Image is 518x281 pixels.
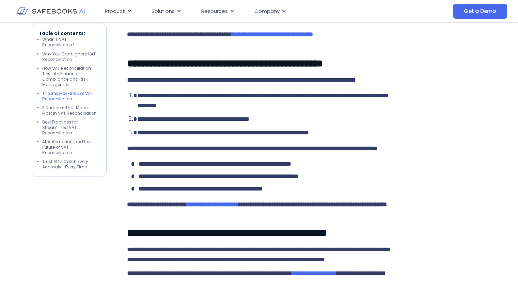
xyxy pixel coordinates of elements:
[42,65,99,87] li: How VAT Reconciliation Ties Into Financial Compliance and Risk Management
[99,5,394,18] nav: Menu
[42,37,99,48] li: What Is VAT Reconciliation?
[105,7,125,15] span: Product
[254,7,280,15] span: Company
[152,7,175,15] span: Solutions
[453,4,507,19] a: Get a Demo
[42,51,99,62] li: Why You Can't Ignore VAT Reconciliation
[99,5,394,18] div: Menu Toggle
[42,105,99,116] li: 3 Numbers That Matter Most in VAT Reconciliation
[39,30,99,37] p: Table of contents:
[42,139,99,155] li: AI, Automation, and the Future of VAT Reconciliation
[464,8,496,15] span: Get a Demo
[42,90,99,101] li: The Step-by-Step of VAT Reconciliation
[42,119,99,135] li: Best Practices for Streamlined VAT Reconciliation
[42,159,99,169] li: Trust AI to Catch Every Anomaly—Every Time
[201,7,228,15] span: Resources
